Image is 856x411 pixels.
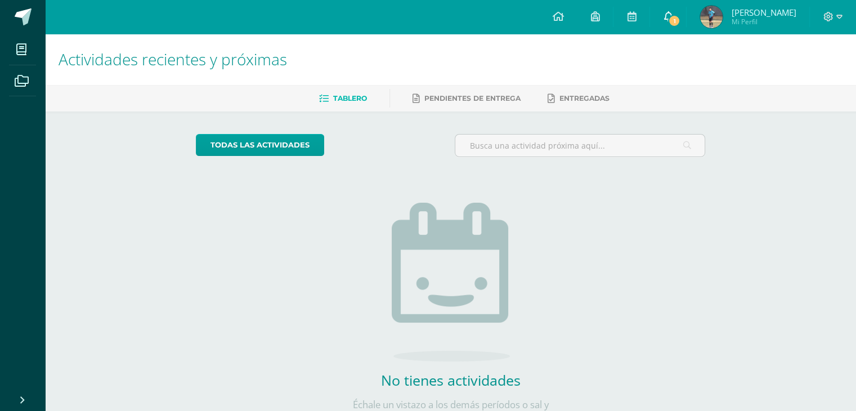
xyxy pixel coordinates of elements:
span: Pendientes de entrega [424,94,521,102]
input: Busca una actividad próxima aquí... [455,135,705,157]
span: 1 [668,15,680,27]
span: Mi Perfil [731,17,796,26]
span: Actividades recientes y próximas [59,48,287,70]
span: [PERSON_NAME] [731,7,796,18]
span: Entregadas [559,94,609,102]
a: Entregadas [548,90,609,108]
a: todas las Actividades [196,134,324,156]
h2: No tienes actividades [338,370,563,390]
img: 9060a9d3687a84e09358440e41caa89c.png [700,6,723,28]
a: Tablero [319,90,367,108]
img: no_activities.png [392,203,510,361]
span: Tablero [333,94,367,102]
a: Pendientes de entrega [413,90,521,108]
